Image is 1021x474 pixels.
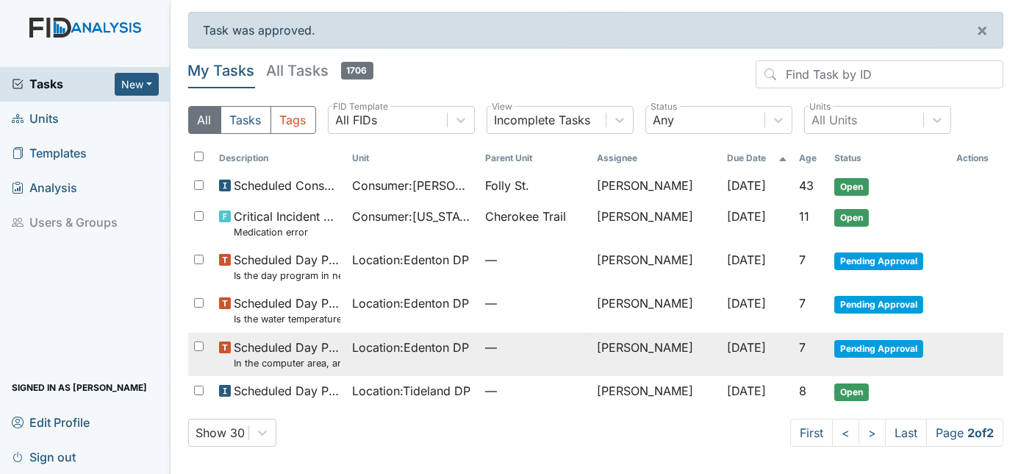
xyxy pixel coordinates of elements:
small: In the computer area, are there computer passwords visible? [234,356,340,370]
span: Consumer : [US_STATE][PERSON_NAME] [352,208,473,225]
a: Last [885,419,927,447]
a: > [859,419,886,447]
small: Is the water temperature at the kitchen sink between 100 to 110 degrees? [234,312,340,326]
strong: 2 of 2 [967,425,994,440]
span: 7 [799,296,806,311]
td: [PERSON_NAME] [591,333,721,376]
span: Cherokee Trail [485,208,566,225]
h5: All Tasks [267,60,373,81]
span: [DATE] [727,252,766,267]
div: Any [653,111,675,129]
button: × [961,13,1003,48]
span: × [976,19,988,40]
small: Is the day program in need of outside repairs (paint, gutters, etc...)? [234,269,340,283]
div: Incomplete Tasks [495,111,591,129]
th: Toggle SortBy [346,146,479,171]
span: Analysis [12,177,77,199]
span: — [485,251,585,269]
span: Consumer : [PERSON_NAME] [352,177,473,194]
small: Medication error [234,225,340,239]
span: — [485,339,585,356]
div: All FIDs [336,111,378,129]
span: — [485,382,585,400]
div: Show 30 [196,424,246,442]
span: Pending Approval [834,296,923,314]
span: [DATE] [727,296,766,311]
span: Scheduled Day Program Inspection In the computer area, are there computer passwords visible? [234,339,340,370]
div: Task was approved. [188,12,1004,49]
span: 7 [799,252,806,267]
span: Folly St. [485,177,529,194]
span: Scheduled Day Program Inspection Is the day program in need of outside repairs (paint, gutters, e... [234,251,340,283]
button: Tags [271,106,316,134]
span: 11 [799,209,809,224]
span: [DATE] [727,209,766,224]
a: Tasks [12,75,115,93]
input: Toggle All Rows Selected [194,152,204,161]
button: Tasks [221,106,271,134]
h5: My Tasks [188,60,255,81]
span: 7 [799,340,806,355]
td: [PERSON_NAME] [591,245,721,289]
th: Toggle SortBy [828,146,950,171]
td: [PERSON_NAME] [591,171,721,202]
th: Toggle SortBy [213,146,346,171]
span: Scheduled Consumer Chart Review [234,177,340,194]
td: [PERSON_NAME] [591,289,721,332]
span: Location : Edenton DP [352,294,469,312]
span: Open [834,209,869,227]
div: Type filter [188,106,316,134]
button: All [188,106,221,134]
button: New [115,73,159,96]
span: Location : Tideland DP [352,382,470,400]
span: Open [834,383,869,401]
input: Find Task by ID [756,60,1003,88]
span: Page [926,419,1003,447]
span: Critical Incident Report Medication error [234,208,340,239]
th: Toggle SortBy [721,146,793,171]
a: < [832,419,859,447]
th: Assignee [591,146,721,171]
span: Open [834,178,869,196]
span: Scheduled Day Program Inspection Is the water temperature at the kitchen sink between 100 to 110 ... [234,294,340,326]
span: Units [12,107,59,130]
nav: task-pagination [790,419,1003,447]
div: All Units [812,111,858,129]
span: Location : Edenton DP [352,251,469,269]
span: Pending Approval [834,340,923,358]
td: [PERSON_NAME] [591,202,721,245]
td: [PERSON_NAME] [591,376,721,407]
span: Pending Approval [834,252,923,270]
span: Templates [12,142,87,165]
span: Scheduled Day Program Inspection [234,382,340,400]
span: [DATE] [727,178,766,193]
span: Edit Profile [12,411,90,434]
span: Location : Edenton DP [352,339,469,356]
span: 8 [799,383,806,398]
span: 43 [799,178,814,193]
span: Sign out [12,445,76,468]
span: 1706 [341,62,373,79]
span: [DATE] [727,340,766,355]
th: Toggle SortBy [793,146,828,171]
span: — [485,294,585,312]
a: First [790,419,833,447]
span: Signed in as [PERSON_NAME] [12,376,147,399]
span: [DATE] [727,383,766,398]
th: Actions [950,146,1003,171]
th: Toggle SortBy [479,146,591,171]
